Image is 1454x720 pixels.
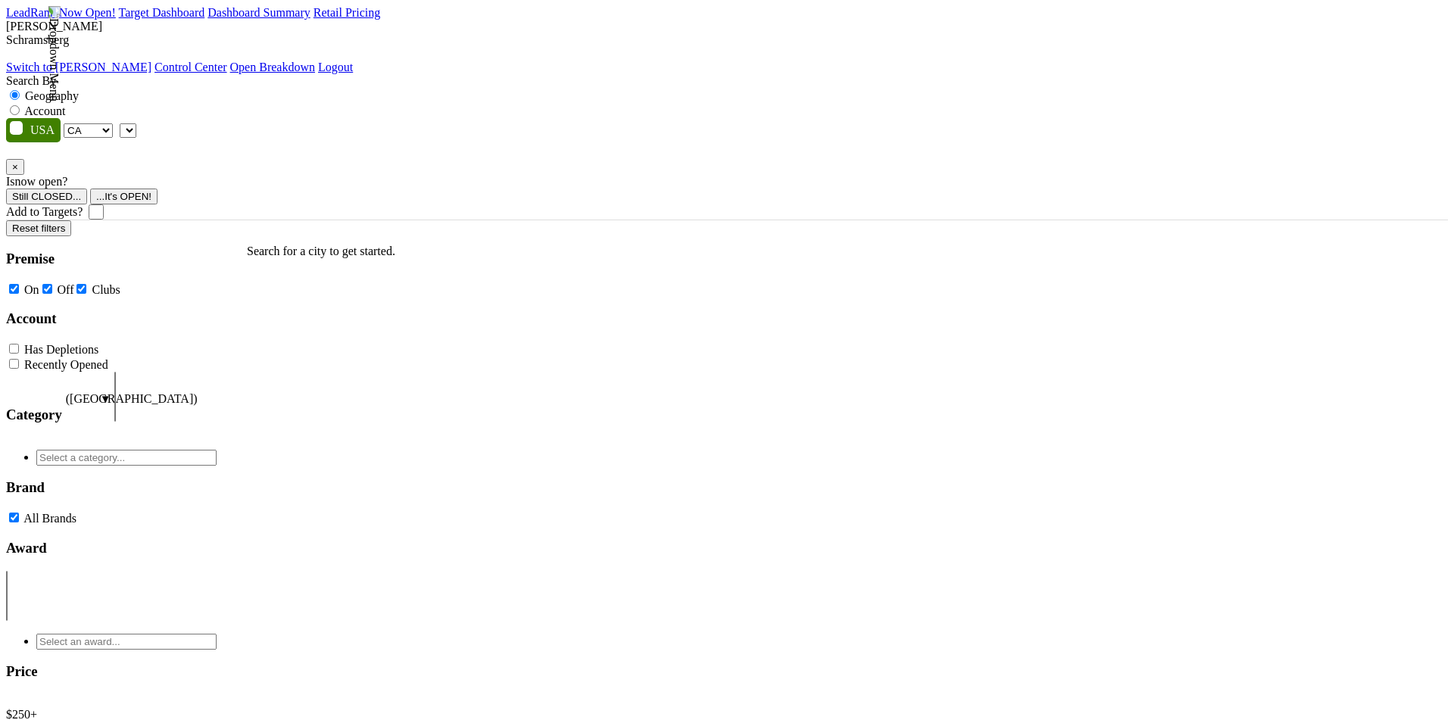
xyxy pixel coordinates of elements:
button: Reset filters [6,220,71,236]
label: Off [58,283,74,296]
button: ...It's OPEN! [90,189,158,204]
label: On [24,283,39,296]
label: Clubs [92,283,120,296]
h3: Premise [6,251,217,267]
img: Dropdown Menu [47,6,61,101]
a: LeadRank [6,6,56,19]
label: Has Depletions [24,343,98,356]
label: Account [24,104,65,117]
div: Dropdown Menu [6,61,353,74]
a: Target Dashboard [119,6,205,19]
button: Still CLOSED... [6,189,87,204]
label: Recently Opened [24,358,108,371]
label: All Brands [23,512,76,525]
h3: Award [6,540,217,556]
label: Geography [25,89,79,102]
a: Dashboard Summary [207,6,310,19]
div: Is now open? [6,175,1448,189]
a: Switch to [PERSON_NAME] [6,61,151,73]
a: Open Breakdown [230,61,315,73]
h3: Account [6,310,217,327]
h3: Brand [6,479,217,496]
div: [PERSON_NAME] [6,20,1448,33]
span: × [12,161,18,173]
p: Search for a city to get started. [247,245,395,258]
label: Add to Targets? [6,205,83,219]
span: Schramsberg [6,33,69,46]
h3: Price [6,663,217,680]
span: Search By [6,74,56,87]
a: Control Center [154,61,227,73]
input: Select an award... [36,634,217,650]
a: Logout [318,61,353,73]
a: Retail Pricing [314,6,380,19]
span: ▼ [100,393,111,405]
h3: Category [6,407,62,423]
span: ([GEOGRAPHIC_DATA]) [66,392,96,437]
a: Now Open! [59,6,116,19]
button: Close [6,159,24,175]
input: Select a category... [36,450,217,466]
